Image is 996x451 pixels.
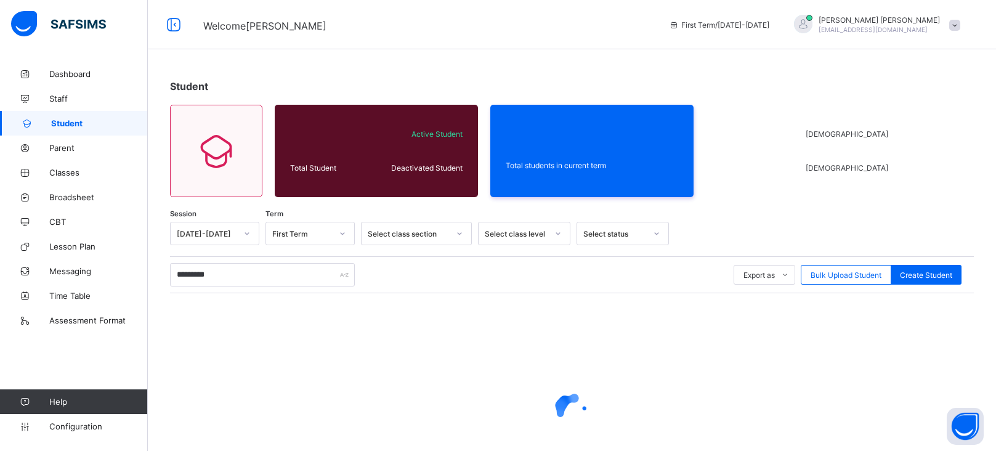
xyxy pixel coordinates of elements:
[265,209,283,218] span: Term
[583,229,646,238] div: Select status
[49,94,148,104] span: Staff
[669,20,769,30] span: session/term information
[51,118,148,128] span: Student
[806,163,894,173] span: [DEMOGRAPHIC_DATA]
[49,69,148,79] span: Dashboard
[170,209,196,218] span: Session
[272,229,332,238] div: First Term
[819,26,928,33] span: [EMAIL_ADDRESS][DOMAIN_NAME]
[49,421,147,431] span: Configuration
[485,229,548,238] div: Select class level
[203,20,326,32] span: Welcome [PERSON_NAME]
[819,15,940,25] span: [PERSON_NAME] [PERSON_NAME]
[49,266,148,276] span: Messaging
[368,229,449,238] div: Select class section
[49,143,148,153] span: Parent
[375,129,463,139] span: Active Student
[782,15,966,35] div: JEREMIAHBENJAMIN
[947,408,984,445] button: Open asap
[287,160,372,176] div: Total Student
[177,229,237,238] div: [DATE]-[DATE]
[49,217,148,227] span: CBT
[49,192,148,202] span: Broadsheet
[375,163,463,173] span: Deactivated Student
[49,242,148,251] span: Lesson Plan
[170,80,208,92] span: Student
[506,161,678,170] span: Total students in current term
[49,397,147,407] span: Help
[11,11,106,37] img: safsims
[743,270,775,280] span: Export as
[49,315,148,325] span: Assessment Format
[806,129,894,139] span: [DEMOGRAPHIC_DATA]
[900,270,952,280] span: Create Student
[49,168,148,177] span: Classes
[811,270,881,280] span: Bulk Upload Student
[49,291,148,301] span: Time Table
